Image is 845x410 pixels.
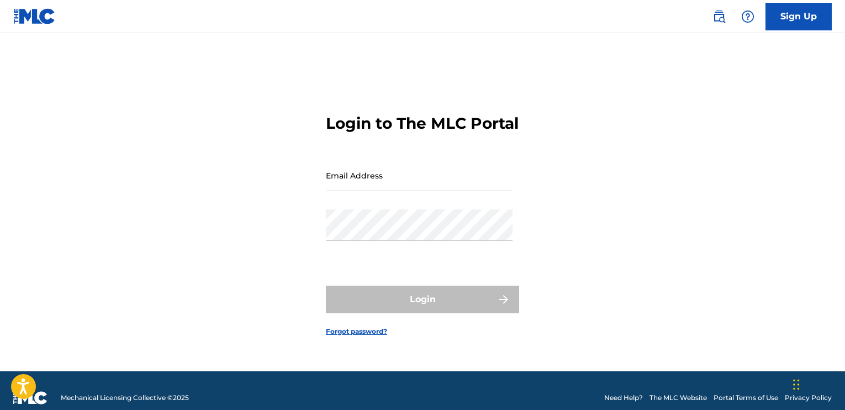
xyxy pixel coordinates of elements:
[13,391,47,404] img: logo
[326,327,387,337] a: Forgot password?
[741,10,754,23] img: help
[737,6,759,28] div: Help
[604,393,643,403] a: Need Help?
[712,10,726,23] img: search
[765,3,832,30] a: Sign Up
[649,393,707,403] a: The MLC Website
[714,393,778,403] a: Portal Terms of Use
[61,393,189,403] span: Mechanical Licensing Collective © 2025
[793,368,800,401] div: Drag
[790,357,845,410] iframe: Chat Widget
[13,8,56,24] img: MLC Logo
[708,6,730,28] a: Public Search
[326,114,519,133] h3: Login to The MLC Portal
[785,393,832,403] a: Privacy Policy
